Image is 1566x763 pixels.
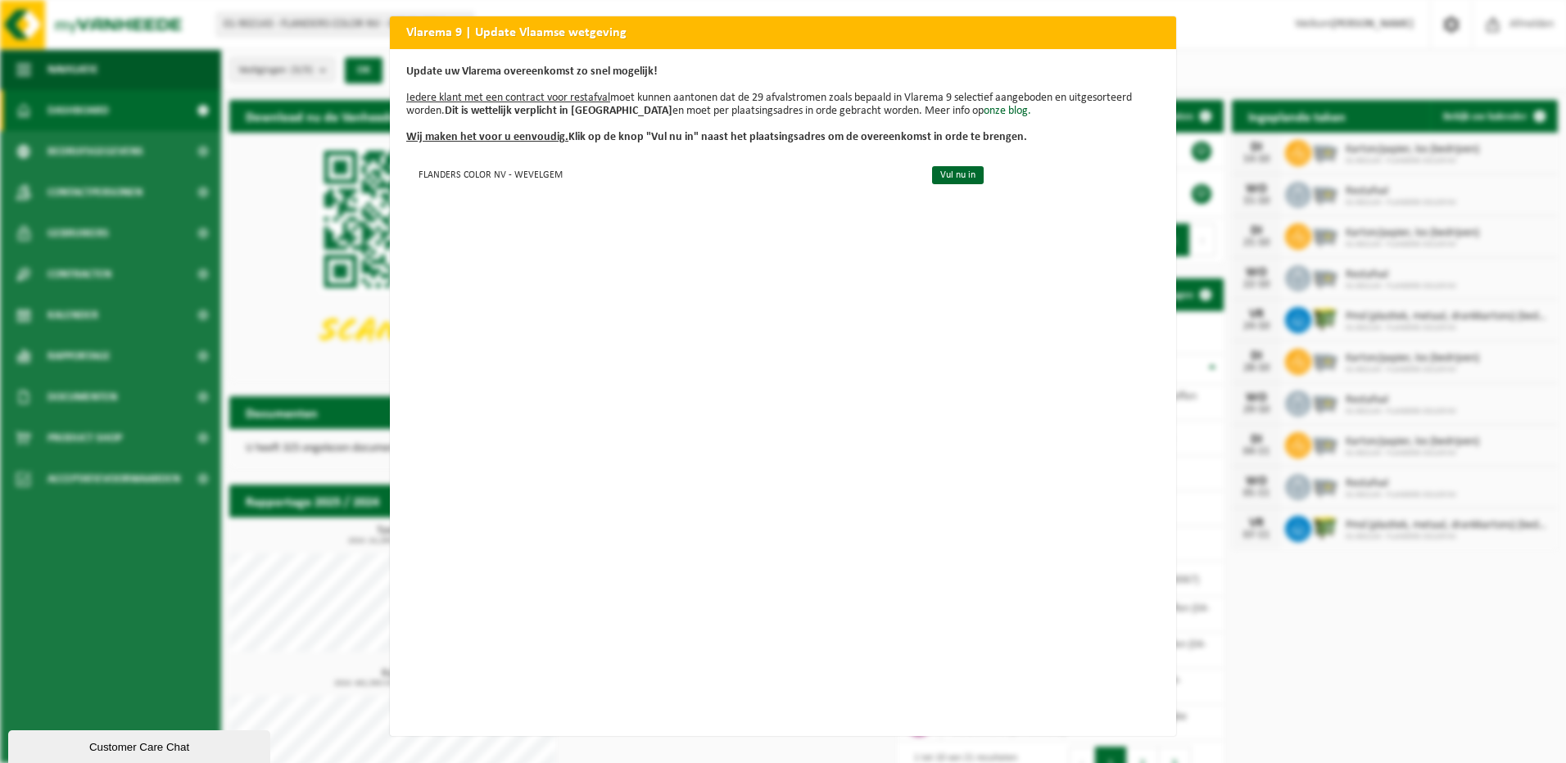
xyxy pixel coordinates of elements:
iframe: chat widget [8,727,274,763]
b: Klik op de knop "Vul nu in" naast het plaatsingsadres om de overeenkomst in orde te brengen. [406,131,1027,143]
b: Update uw Vlarema overeenkomst zo snel mogelijk! [406,65,658,78]
td: FLANDERS COLOR NV - WEVELGEM [406,160,918,187]
a: onze blog. [984,105,1031,117]
u: Iedere klant met een contract voor restafval [406,92,610,104]
a: Vul nu in [932,166,984,184]
p: moet kunnen aantonen dat de 29 afvalstromen zoals bepaald in Vlarema 9 selectief aangeboden en ui... [406,65,1160,144]
b: Dit is wettelijk verplicht in [GEOGRAPHIC_DATA] [445,105,672,117]
h2: Vlarema 9 | Update Vlaamse wetgeving [390,16,1176,47]
u: Wij maken het voor u eenvoudig. [406,131,568,143]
